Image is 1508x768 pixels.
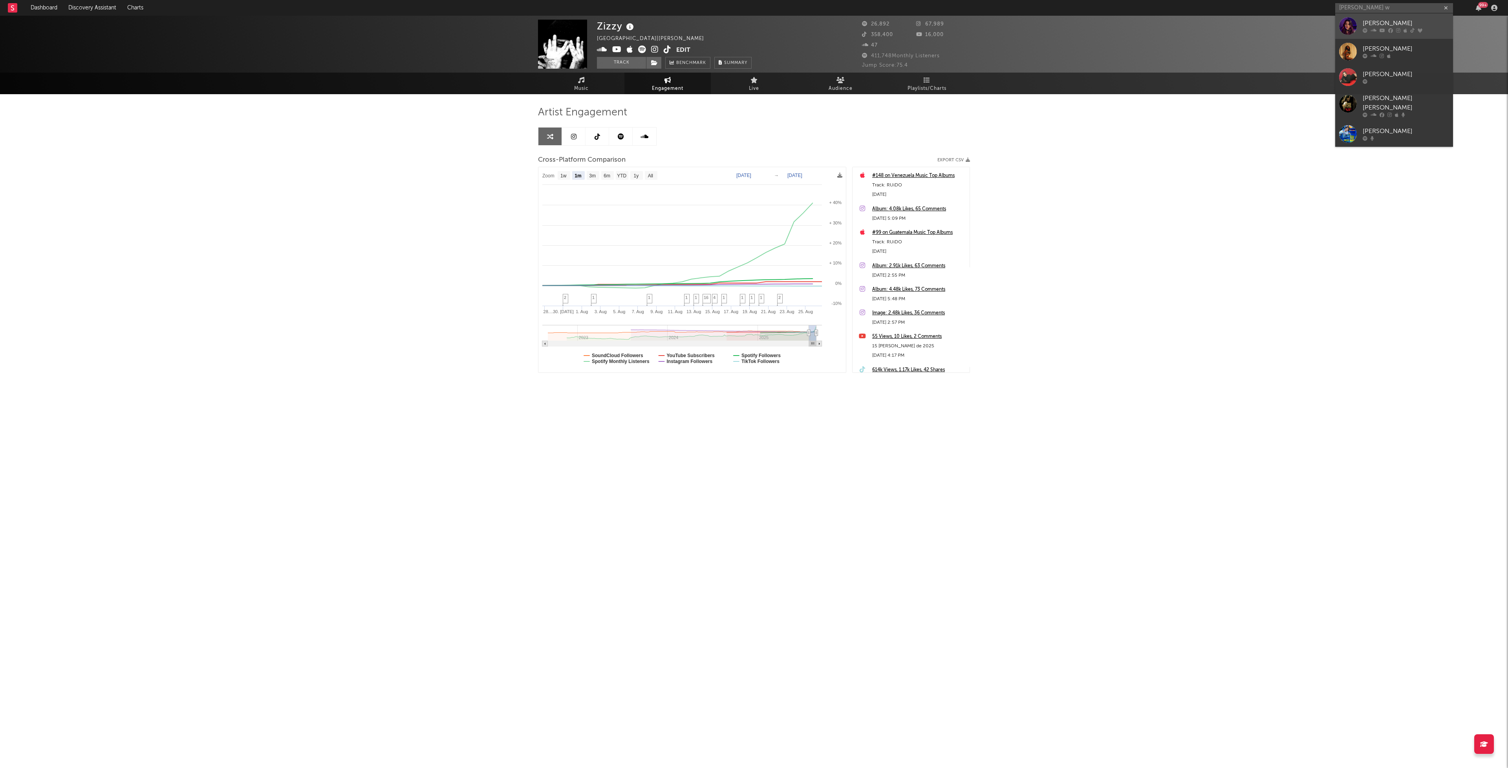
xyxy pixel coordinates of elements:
[829,200,842,205] text: + 40%
[713,295,716,300] span: 4
[741,295,743,300] span: 1
[872,237,966,247] div: Track: RUiDO
[916,22,944,27] span: 67,989
[872,341,966,351] div: 15 [PERSON_NAME] de 2025
[542,173,555,179] text: Zoom
[624,73,711,94] a: Engagement
[798,309,813,314] text: 25. Aug
[872,247,966,256] div: [DATE]
[1476,5,1481,11] button: 99+
[1363,19,1449,28] div: [PERSON_NAME]
[589,173,596,179] text: 3m
[760,295,762,300] span: 1
[648,173,653,179] text: All
[574,84,589,93] span: Music
[544,309,554,314] text: 28.…
[829,84,853,93] span: Audience
[592,295,595,300] span: 1
[686,309,701,314] text: 13. Aug
[741,359,780,364] text: TikTok Followers
[787,173,802,178] text: [DATE]
[862,63,908,68] span: Jump Score: 75.4
[595,309,607,314] text: 3. Aug
[908,84,946,93] span: Playlists/Charts
[872,318,966,327] div: [DATE] 2:57 PM
[564,295,566,300] span: 2
[685,295,688,300] span: 1
[831,301,842,306] text: -10%
[872,351,966,360] div: [DATE] 4:17 PM
[749,84,759,93] span: Live
[862,22,889,27] span: 26,892
[668,309,683,314] text: 11. Aug
[761,309,776,314] text: 21. Aug
[704,295,708,300] span: 16
[1335,64,1453,90] a: [PERSON_NAME]
[872,285,966,294] a: Album: 4.48k Likes, 73 Comments
[676,58,706,68] span: Benchmark
[872,271,966,280] div: [DATE] 2:55 PM
[553,309,574,314] text: 30. [DATE]
[862,43,878,48] span: 47
[862,53,940,58] span: 411,748 Monthly Listeners
[575,173,581,179] text: 1m
[1335,3,1453,13] input: Search for artists
[1363,94,1449,113] div: [PERSON_NAME] [PERSON_NAME]
[723,295,725,300] span: 1
[666,359,712,364] text: Instagram Followers
[1335,121,1453,147] a: [PERSON_NAME]
[617,173,626,179] text: YTD
[724,309,738,314] text: 17. Aug
[1335,39,1453,64] a: [PERSON_NAME]
[597,57,646,69] button: Track
[676,46,690,55] button: Edit
[705,309,719,314] text: 15. Aug
[872,228,966,237] a: #99 on Guatemala Music Top Albums
[538,155,626,165] span: Cross-Platform Comparison
[1363,44,1449,54] div: [PERSON_NAME]
[872,181,966,190] div: Track: RUiDO
[829,241,842,245] text: + 20%
[872,190,966,199] div: [DATE]
[538,108,627,117] span: Artist Engagement
[1478,2,1488,8] div: 99 +
[872,261,966,271] a: Album: 2.91k Likes, 63 Comments
[778,295,781,300] span: 2
[666,353,715,358] text: YouTube Subscribers
[872,171,966,181] a: #148 on Venezuela Music Top Albums
[592,353,643,358] text: SoundCloud Followers
[597,34,713,44] div: [GEOGRAPHIC_DATA] | [PERSON_NAME]
[829,221,842,225] text: + 30%
[916,32,944,37] span: 16,000
[648,295,650,300] span: 1
[872,214,966,223] div: [DATE] 5:09 PM
[872,204,966,214] div: Album: 4.08k Likes, 65 Comments
[872,308,966,318] a: Image: 2.48k Likes, 36 Comments
[1335,13,1453,39] a: [PERSON_NAME]
[1363,70,1449,79] div: [PERSON_NAME]
[652,84,683,93] span: Engagement
[862,32,893,37] span: 358,400
[633,173,639,179] text: 1y
[650,309,662,314] text: 9. Aug
[576,309,588,314] text: 1. Aug
[1363,127,1449,136] div: [PERSON_NAME]
[538,73,624,94] a: Music
[665,57,710,69] a: Benchmark
[711,73,797,94] a: Live
[592,359,650,364] text: Spotify Monthly Listeners
[774,173,779,178] text: →
[937,158,970,162] button: Export CSV
[872,294,966,304] div: [DATE] 5:48 PM
[797,73,884,94] a: Audience
[1335,90,1453,121] a: [PERSON_NAME] [PERSON_NAME]
[604,173,610,179] text: 6m
[829,261,842,265] text: + 10%
[872,365,966,375] a: 614k Views, 1.17k Likes, 42 Shares
[695,295,697,300] span: 1
[613,309,625,314] text: 5. Aug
